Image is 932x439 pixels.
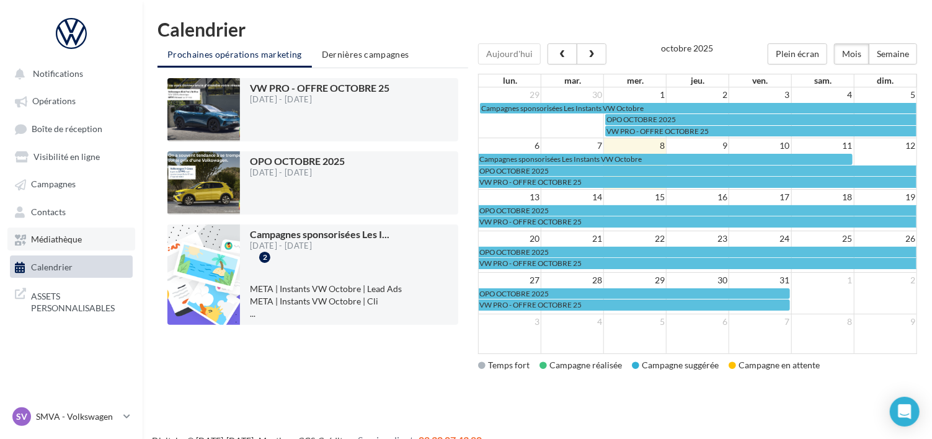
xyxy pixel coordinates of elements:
[31,288,128,314] span: ASSETS PERSONNALISABLES
[32,123,102,134] span: Boîte de réception
[250,169,345,177] div: [DATE] - [DATE]
[541,74,604,87] th: mar.
[480,103,916,113] a: Campagnes sponsorisées Les Instants VW Octobre
[605,126,916,136] a: VW PRO - OFFRE OCTOBRE 25
[854,231,916,246] td: 26
[729,359,820,371] div: Campagne en attente
[729,272,791,288] td: 31
[667,231,729,246] td: 23
[31,206,66,217] span: Contacts
[478,43,541,64] button: Aujourd'hui
[479,258,916,268] a: VW PRO - OFFRE OCTOBRE 25
[479,154,642,164] span: Campagnes sponsorisées Les Instants VW Octobre
[479,231,541,246] td: 20
[890,397,920,427] div: Open Intercom Messenger
[606,126,709,136] span: VW PRO - OFFRE OCTOBRE 25
[479,154,853,164] a: Campagnes sponsorisées Les Instants VW Octobre
[33,68,83,79] span: Notifications
[479,288,790,299] a: OPO OCTOBRE 2025
[604,74,667,87] th: mer.
[604,189,667,205] td: 15
[604,272,667,288] td: 29
[729,189,791,205] td: 17
[259,252,270,263] div: 2
[167,49,302,60] span: Prochaines opérations marketing
[541,189,604,205] td: 14
[250,308,255,319] span: ...
[479,166,916,176] a: OPO OCTOBRE 2025
[31,234,82,245] span: Médiathèque
[729,87,791,102] td: 3
[16,410,27,423] span: SV
[667,189,729,205] td: 16
[158,20,917,38] h1: Calendrier
[250,82,389,94] span: VW PRO - OFFRE OCTOBRE 25
[729,138,791,154] td: 10
[479,177,582,187] span: VW PRO - OFFRE OCTOBRE 25
[479,314,541,329] td: 3
[479,74,541,87] th: lun.
[479,217,582,226] span: VW PRO - OFFRE OCTOBRE 25
[729,74,792,87] th: ven.
[479,289,549,298] span: OPO OCTOBRE 2025
[7,172,135,195] a: Campagnes
[604,314,667,329] td: 5
[854,189,916,205] td: 19
[667,272,729,288] td: 30
[10,405,133,428] a: SV SMVA - Volkswagen
[541,272,604,288] td: 28
[541,314,604,329] td: 4
[479,216,916,227] a: VW PRO - OFFRE OCTOBRE 25
[250,95,389,104] div: [DATE] - [DATE]
[768,43,827,64] button: Plein écran
[604,138,667,154] td: 8
[606,115,676,124] span: OPO OCTOBRE 2025
[250,228,389,240] span: Campagnes sponsorisées Les I
[479,189,541,205] td: 13
[541,138,604,154] td: 7
[605,114,916,125] a: OPO OCTOBRE 2025
[791,189,854,205] td: 18
[729,314,791,329] td: 7
[7,89,135,112] a: Opérations
[854,314,916,329] td: 9
[478,359,530,371] div: Temps fort
[541,87,604,102] td: 30
[792,74,854,87] th: sam.
[667,74,729,87] th: jeu.
[7,228,135,250] a: Médiathèque
[479,206,549,215] span: OPO OCTOBRE 2025
[791,314,854,329] td: 8
[7,117,135,140] a: Boîte de réception
[382,228,389,240] span: ...
[479,247,916,257] a: OPO OCTOBRE 2025
[869,43,917,64] button: Semaine
[667,314,729,329] td: 6
[479,177,916,187] a: VW PRO - OFFRE OCTOBRE 25
[481,104,644,113] span: Campagnes sponsorisées Les Instants VW Octobre
[250,242,389,250] div: [DATE] - [DATE]
[479,138,541,154] td: 6
[36,410,118,423] p: SMVA - Volkswagen
[667,87,729,102] td: 2
[854,74,917,87] th: dim.
[7,145,135,167] a: Visibilité en ligne
[854,87,916,102] td: 5
[854,138,916,154] td: 12
[479,247,549,257] span: OPO OCTOBRE 2025
[31,262,73,272] span: Calendrier
[479,272,541,288] td: 27
[661,43,713,53] h2: octobre 2025
[834,43,869,64] button: Mois
[791,231,854,246] td: 25
[604,87,667,102] td: 1
[667,138,729,154] td: 9
[32,96,76,107] span: Opérations
[33,151,100,162] span: Visibilité en ligne
[632,359,719,371] div: Campagne suggérée
[479,300,582,309] span: VW PRO - OFFRE OCTOBRE 25
[791,87,854,102] td: 4
[250,295,448,308] li: META | Instants VW Octobre | Cli
[250,283,448,295] li: META | Instants VW Octobre | Lead Ads
[539,359,622,371] div: Campagne réalisée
